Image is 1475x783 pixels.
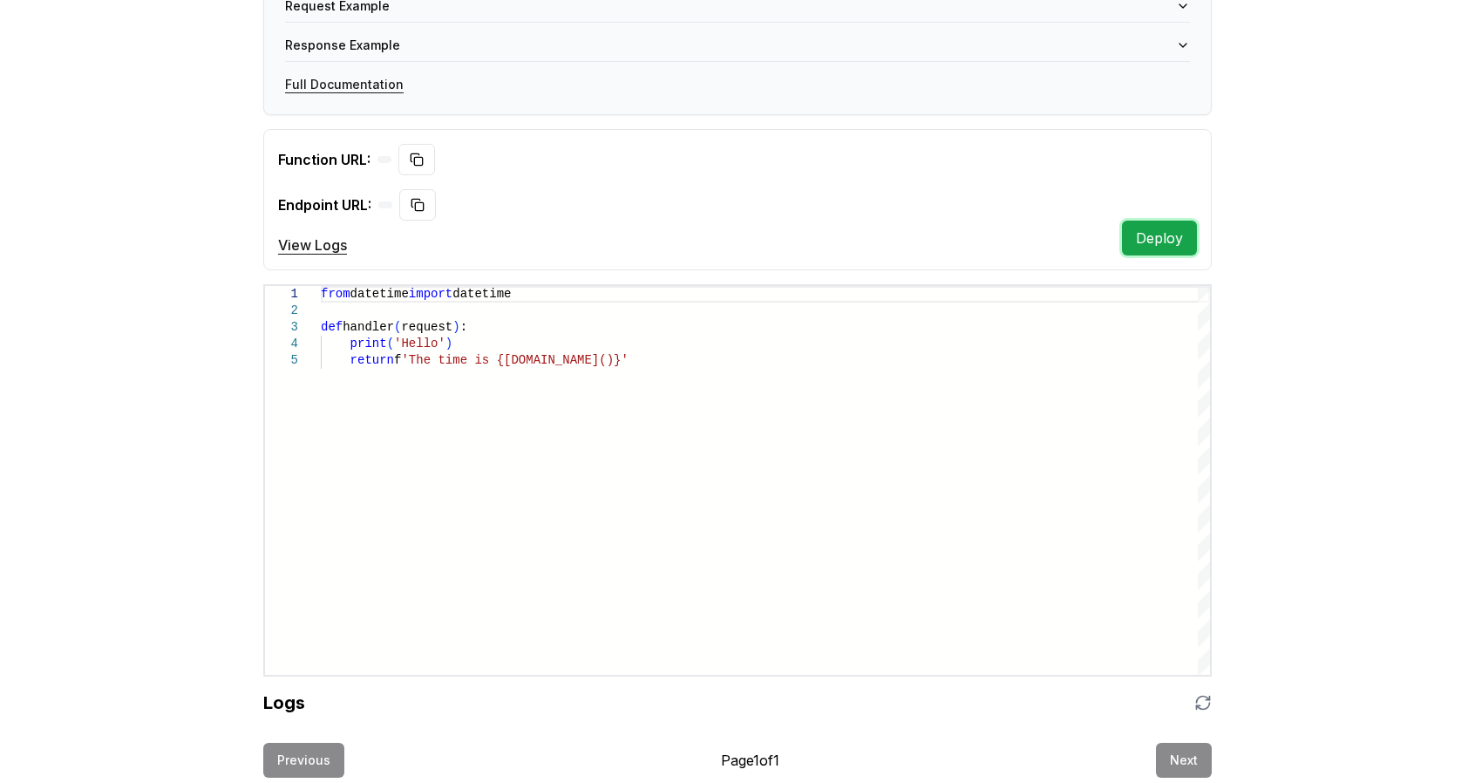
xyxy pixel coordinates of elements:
span: ) [445,337,452,351]
span: datetime [350,287,409,301]
div: 4 [265,336,298,352]
span: request [401,320,452,334]
span: f [394,353,401,367]
span: return [350,353,394,367]
div: 3 [265,319,298,336]
span: handler [343,320,394,334]
a: View Logs [278,235,1108,255]
h2: Logs [263,691,305,715]
span: from [321,287,350,301]
span: datetime [452,287,511,301]
span: Page 1 of 1 [721,750,779,771]
span: : [460,320,467,334]
button: Deploy [1122,221,1197,255]
span: print [350,337,387,351]
span: ) [452,320,459,334]
span: import [409,287,452,301]
span: def [321,320,343,334]
span: Function URL: [278,149,370,170]
div: 2 [265,303,298,319]
span: 'The time is {[DOMAIN_NAME]()}' [401,353,628,367]
a: Full Documentation [285,77,404,92]
span: 'Hello' [394,337,445,351]
div: 5 [265,352,298,369]
span: ( [387,337,394,351]
span: ( [394,320,401,334]
span: Endpoint URL: [278,194,371,215]
button: Response Example [285,30,1190,61]
div: 1 [265,286,298,303]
